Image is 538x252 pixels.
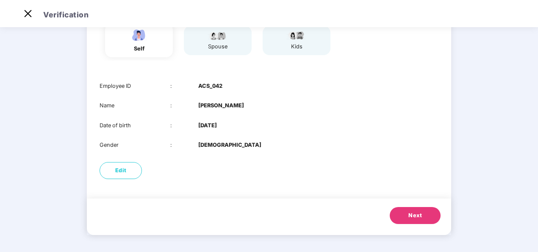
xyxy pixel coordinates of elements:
b: [DEMOGRAPHIC_DATA] [198,141,261,149]
button: Next [390,207,441,224]
div: kids [286,42,307,51]
div: : [170,141,199,149]
button: Edit [100,162,142,179]
b: ACS_042 [198,82,222,90]
img: svg+xml;base64,PHN2ZyBpZD0iRW1wbG95ZWVfbWFsZSIgeG1sbnM9Imh0dHA6Ly93d3cudzMub3JnLzIwMDAvc3ZnIiB3aW... [128,28,150,42]
div: self [128,45,150,53]
div: Gender [100,141,170,149]
div: Employee ID [100,82,170,90]
b: [PERSON_NAME] [198,101,244,110]
div: : [170,121,199,130]
img: svg+xml;base64,PHN2ZyB4bWxucz0iaHR0cDovL3d3dy53My5vcmcvMjAwMC9zdmciIHdpZHRoPSI3OS4wMzciIGhlaWdodD... [286,30,307,40]
div: Name [100,101,170,110]
img: svg+xml;base64,PHN2ZyB4bWxucz0iaHR0cDovL3d3dy53My5vcmcvMjAwMC9zdmciIHdpZHRoPSI5Ny44OTciIGhlaWdodD... [207,30,228,40]
b: [DATE] [198,121,217,130]
span: Edit [115,166,127,175]
div: : [170,82,199,90]
div: Date of birth [100,121,170,130]
div: spouse [207,42,228,51]
div: : [170,101,199,110]
span: Next [408,211,422,220]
